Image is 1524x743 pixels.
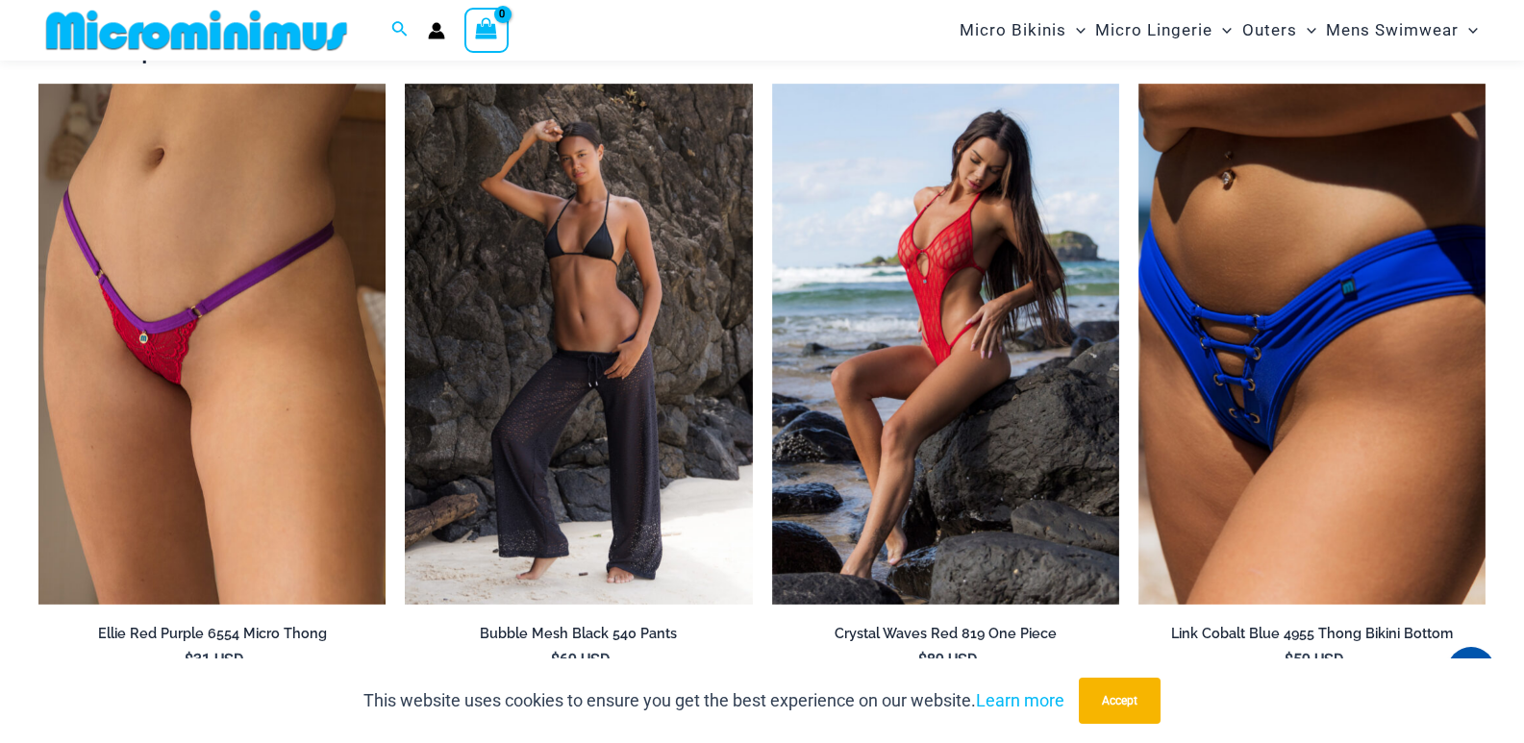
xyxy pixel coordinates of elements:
[405,625,752,643] h2: Bubble Mesh Black 540 Pants
[185,651,193,669] span: $
[185,651,244,669] bdi: 31 USD
[1297,6,1316,55] span: Menu Toggle
[1237,6,1321,55] a: OutersMenu ToggleMenu Toggle
[918,651,927,669] span: $
[38,84,386,605] a: Ellie RedPurple 6554 Micro Thong 04Ellie RedPurple 6554 Micro Thong 05Ellie RedPurple 6554 Micro ...
[955,6,1090,55] a: Micro BikinisMenu ToggleMenu Toggle
[772,84,1119,605] a: Crystal Waves Red 819 One Piece 04Crystal Waves Red 819 One Piece 03Crystal Waves Red 819 One Pie...
[464,8,509,52] a: View Shopping Cart, empty
[428,22,445,39] a: Account icon link
[551,651,611,669] bdi: 69 USD
[1326,6,1459,55] span: Mens Swimwear
[1138,84,1486,605] a: Link Cobalt Blue 4955 Bottom 02Link Cobalt Blue 4955 Bottom 03Link Cobalt Blue 4955 Bottom 03
[1242,6,1297,55] span: Outers
[960,6,1066,55] span: Micro Bikinis
[38,625,386,643] h2: Ellie Red Purple 6554 Micro Thong
[38,84,386,605] img: Ellie RedPurple 6554 Micro Thong 04
[1090,6,1237,55] a: Micro LingerieMenu ToggleMenu Toggle
[1285,651,1344,669] bdi: 59 USD
[1079,678,1161,724] button: Accept
[391,18,409,42] a: Search icon link
[405,625,752,650] a: Bubble Mesh Black 540 Pants
[1285,651,1293,669] span: $
[772,625,1119,643] h2: Crystal Waves Red 819 One Piece
[551,651,560,669] span: $
[952,3,1486,58] nav: Site Navigation
[1321,6,1483,55] a: Mens SwimwearMenu ToggleMenu Toggle
[1138,625,1486,650] a: Link Cobalt Blue 4955 Thong Bikini Bottom
[1212,6,1232,55] span: Menu Toggle
[918,651,978,669] bdi: 89 USD
[1138,625,1486,643] h2: Link Cobalt Blue 4955 Thong Bikini Bottom
[976,690,1064,710] a: Learn more
[1066,6,1086,55] span: Menu Toggle
[1095,6,1212,55] span: Micro Lingerie
[38,9,355,52] img: MM SHOP LOGO FLAT
[405,84,752,605] img: Bubble Mesh Black 540 Pants 01
[1459,6,1478,55] span: Menu Toggle
[772,84,1119,605] img: Crystal Waves Red 819 One Piece 04
[363,686,1064,715] p: This website uses cookies to ensure you get the best experience on our website.
[405,84,752,605] a: Bubble Mesh Black 540 Pants 01Bubble Mesh Black 540 Pants 03Bubble Mesh Black 540 Pants 03
[38,625,386,650] a: Ellie Red Purple 6554 Micro Thong
[1138,84,1486,605] img: Link Cobalt Blue 4955 Bottom 02
[772,625,1119,650] a: Crystal Waves Red 819 One Piece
